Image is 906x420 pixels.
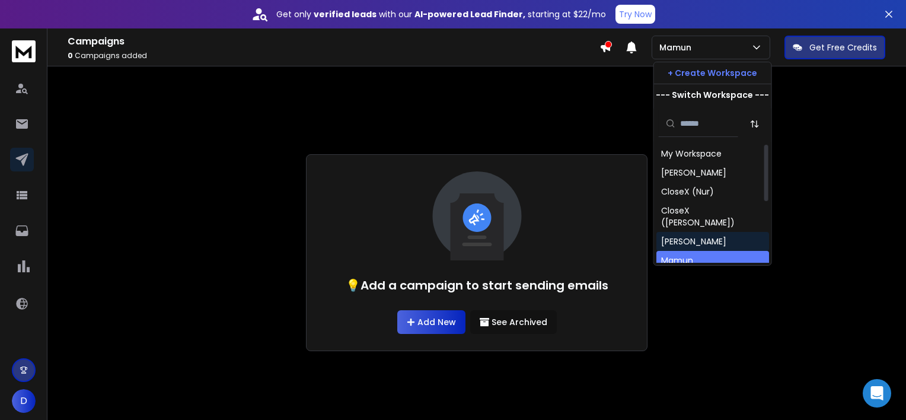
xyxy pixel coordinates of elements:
p: + Create Workspace [668,67,757,79]
p: --- Switch Workspace --- [656,89,769,101]
p: Get only with our starting at $22/mo [276,8,606,20]
strong: verified leads [314,8,377,20]
div: [PERSON_NAME] [661,167,726,179]
span: 0 [68,50,73,61]
div: [PERSON_NAME] [661,236,726,247]
button: D [12,389,36,413]
h1: Campaigns [68,34,599,49]
strong: AI-powered Lead Finder, [414,8,525,20]
div: CloseX (Nur) [661,186,714,198]
p: Get Free Credits [809,42,877,53]
button: + Create Workspace [654,62,771,84]
p: Mamun [659,42,696,53]
img: logo [12,40,36,62]
h1: 💡Add a campaign to start sending emails [346,277,608,294]
div: CloseX ([PERSON_NAME]) [661,205,764,228]
button: See Archived [470,310,557,334]
a: Add New [397,310,465,334]
p: Campaigns added [68,51,599,61]
button: Try Now [615,5,655,24]
button: Sort by Sort A-Z [743,112,767,136]
div: Mamun [661,254,693,266]
div: My Workspace [661,148,722,160]
button: Get Free Credits [784,36,885,59]
div: Open Intercom Messenger [863,379,891,408]
p: Try Now [619,8,652,20]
